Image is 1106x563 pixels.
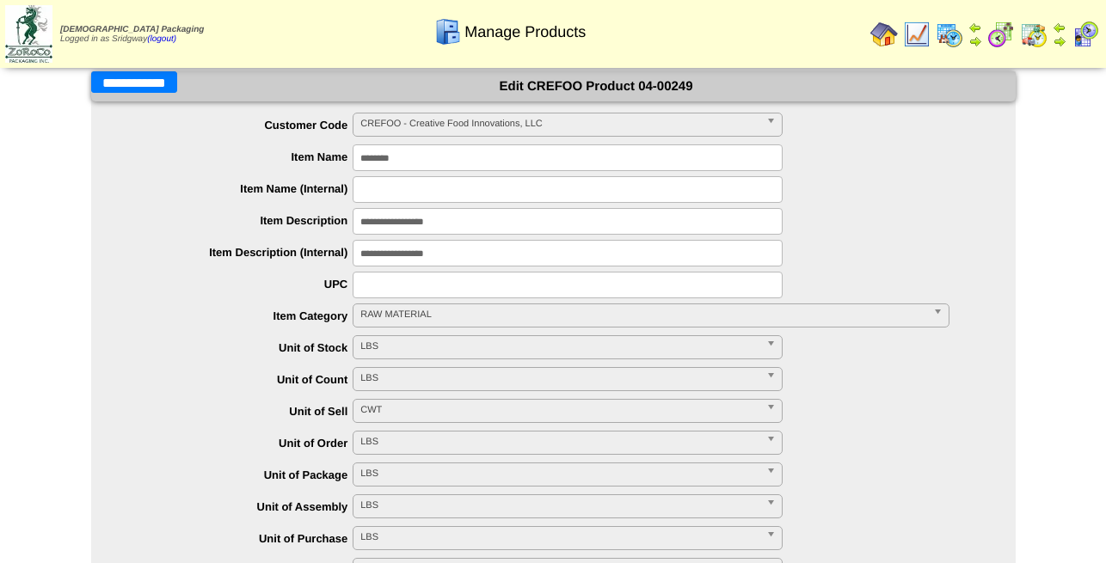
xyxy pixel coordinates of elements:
img: arrowleft.gif [968,21,982,34]
label: UPC [126,278,353,291]
img: arrowright.gif [968,34,982,48]
label: Item Description [126,214,353,227]
img: calendarinout.gif [1020,21,1048,48]
span: CWT [360,400,759,420]
img: cabinet.gif [434,18,462,46]
span: LBS [360,368,759,389]
span: Logged in as Sridgway [60,25,204,44]
span: LBS [360,431,759,452]
span: RAW MATERIAL [360,304,925,325]
img: calendarprod.gif [936,21,963,48]
label: Unit of Package [126,468,353,481]
span: LBS [360,495,759,516]
span: [DEMOGRAPHIC_DATA] Packaging [60,25,204,34]
label: Unit of Stock [126,341,353,354]
img: arrowright.gif [1053,34,1066,48]
div: Edit CREFOO Product 04-00249 [91,71,1016,101]
label: Unit of Sell [126,405,353,418]
img: calendarcustomer.gif [1072,21,1099,48]
label: Customer Code [126,119,353,132]
span: LBS [360,463,759,484]
a: (logout) [147,34,176,44]
span: Manage Products [464,23,586,41]
img: arrowleft.gif [1053,21,1066,34]
label: Item Category [126,309,353,322]
label: Item Description (Internal) [126,246,353,259]
img: home.gif [870,21,898,48]
label: Unit of Purchase [126,532,353,545]
label: Unit of Assembly [126,500,353,513]
img: zoroco-logo-small.webp [5,5,52,63]
label: Unit of Order [126,437,353,450]
img: calendarblend.gif [987,21,1015,48]
label: Unit of Count [126,373,353,386]
span: CREFOO - Creative Food Innovations, LLC [360,113,759,134]
label: Item Name (Internal) [126,182,353,195]
span: LBS [360,527,759,548]
img: line_graph.gif [903,21,931,48]
span: LBS [360,336,759,357]
label: Item Name [126,150,353,163]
